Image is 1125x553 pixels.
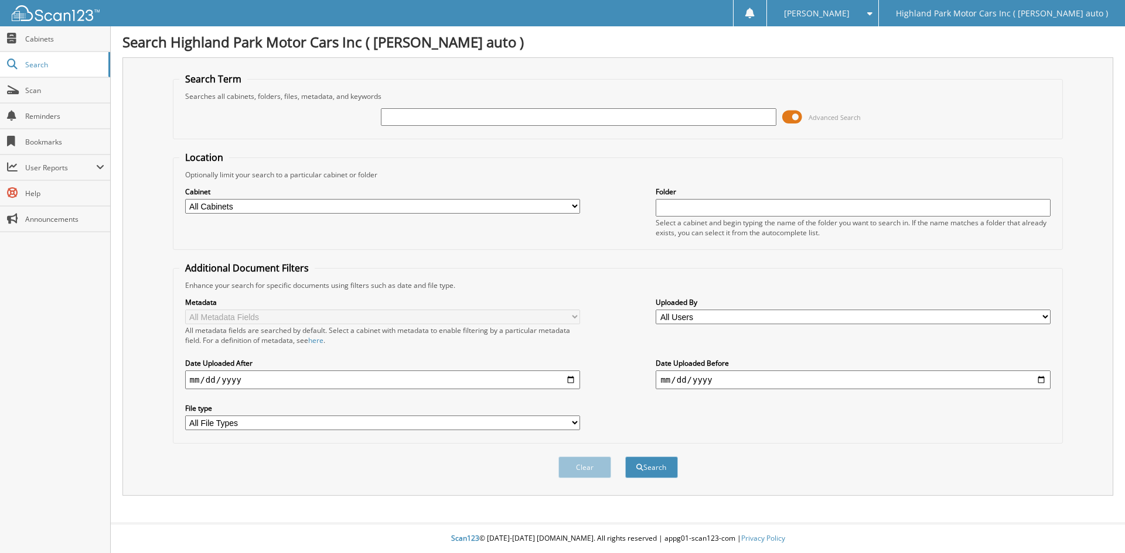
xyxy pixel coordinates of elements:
[179,262,315,274] legend: Additional Document Filters
[656,297,1051,307] label: Uploaded By
[308,335,323,345] a: here
[185,297,580,307] label: Metadata
[179,170,1057,180] div: Optionally limit your search to a particular cabinet or folder
[656,358,1051,368] label: Date Uploaded Before
[25,60,103,70] span: Search
[185,403,580,413] label: File type
[656,370,1051,389] input: end
[12,5,100,21] img: scan123-logo-white.svg
[179,91,1057,101] div: Searches all cabinets, folders, files, metadata, and keywords
[451,533,479,543] span: Scan123
[625,456,678,478] button: Search
[25,34,104,44] span: Cabinets
[809,113,861,122] span: Advanced Search
[185,187,580,197] label: Cabinet
[185,325,580,345] div: All metadata fields are searched by default. Select a cabinet with metadata to enable filtering b...
[25,214,104,224] span: Announcements
[25,163,96,173] span: User Reports
[656,187,1051,197] label: Folder
[122,32,1113,51] h1: Search Highland Park Motor Cars Inc ( [PERSON_NAME] auto )
[179,73,247,85] legend: Search Term
[179,151,229,164] legend: Location
[25,85,104,95] span: Scan
[896,10,1108,17] span: Highland Park Motor Cars Inc ( [PERSON_NAME] auto )
[25,137,104,147] span: Bookmarks
[784,10,850,17] span: [PERSON_NAME]
[558,456,611,478] button: Clear
[741,533,785,543] a: Privacy Policy
[25,111,104,121] span: Reminders
[179,280,1057,290] div: Enhance your search for specific documents using filters such as date and file type.
[25,188,104,198] span: Help
[111,524,1125,553] div: © [DATE]-[DATE] [DOMAIN_NAME]. All rights reserved | appg01-scan123-com |
[656,218,1051,238] div: Select a cabinet and begin typing the name of the folder you want to search in. If the name match...
[185,370,580,389] input: start
[185,358,580,368] label: Date Uploaded After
